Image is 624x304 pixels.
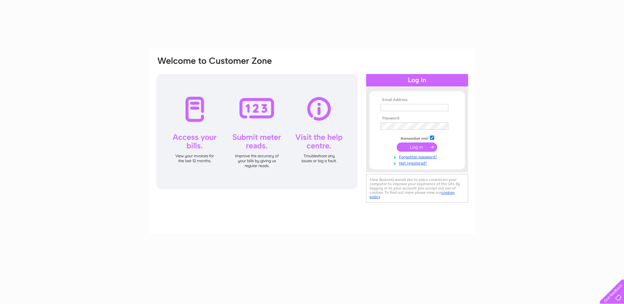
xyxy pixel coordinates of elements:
[379,135,455,141] td: Remember me?
[397,142,437,152] input: Submit
[366,174,468,203] div: Clear Business would like to place cookies on your computer to improve your experience of the sit...
[381,153,455,160] a: Forgotten password?
[370,190,455,199] a: cookies policy
[379,98,455,102] th: Email Address:
[379,116,455,121] th: Password:
[381,160,455,166] a: Not registered?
